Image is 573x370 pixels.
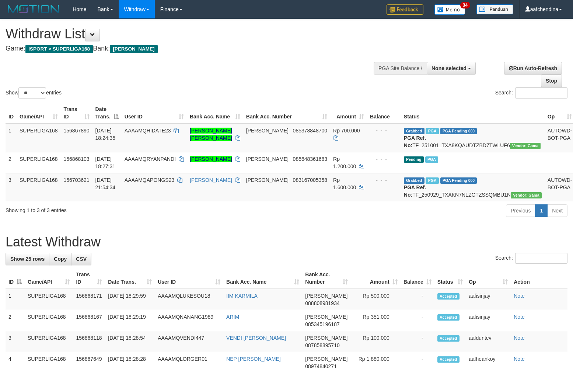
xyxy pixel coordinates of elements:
[374,62,427,75] div: PGA Site Balance /
[61,103,92,124] th: Trans ID: activate to sort column ascending
[404,135,426,148] b: PGA Ref. No:
[426,128,439,134] span: Marked by aafheankoy
[547,204,567,217] a: Next
[6,235,567,249] h1: Latest Withdraw
[437,314,460,321] span: Accepted
[17,173,61,201] td: SUPERLIGA168
[25,45,93,53] span: ISPORT > SUPERLIGA168
[246,128,289,134] span: [PERSON_NAME]
[187,103,243,124] th: Bank Acc. Name: activate to sort column ascending
[305,356,347,362] span: [PERSON_NAME]
[387,4,423,15] img: Feedback.jpg
[49,253,71,265] a: Copy
[466,310,511,331] td: aafisinjay
[17,152,61,173] td: SUPERLIGA168
[17,124,61,152] td: SUPERLIGA168
[190,128,232,141] a: [PERSON_NAME] [PERSON_NAME]
[367,103,401,124] th: Balance
[6,152,17,173] td: 2
[305,335,347,341] span: [PERSON_NAME]
[305,321,339,327] span: Copy 085345196187 to clipboard
[226,356,281,362] a: NEP [PERSON_NAME]
[223,268,302,289] th: Bank Acc. Name: activate to sort column ascending
[514,293,525,299] a: Note
[6,4,62,15] img: MOTION_logo.png
[440,177,477,184] span: PGA Pending
[460,2,470,8] span: 34
[351,331,401,352] td: Rp 100,000
[246,156,289,162] span: [PERSON_NAME]
[495,253,567,264] label: Search:
[351,310,401,331] td: Rp 351,000
[330,103,367,124] th: Amount: activate to sort column ascending
[466,268,511,289] th: Op: activate to sort column ascending
[514,314,525,320] a: Note
[125,128,171,134] span: AAAAMQHIDATE23
[6,27,375,41] h1: Withdraw List
[401,173,545,201] td: TF_250929_TXAKN7NLZGTZSSQMBU1N
[105,268,155,289] th: Date Trans.: activate to sort column ascending
[510,143,541,149] span: Vendor URL: https://trx31.1velocity.biz
[370,176,398,184] div: - - -
[404,177,424,184] span: Grabbed
[401,268,434,289] th: Balance: activate to sort column ascending
[64,177,90,183] span: 156703621
[495,87,567,98] label: Search:
[18,87,46,98] select: Showentries
[466,331,511,352] td: aafduntev
[302,268,351,289] th: Bank Acc. Number: activate to sort column ascending
[246,177,289,183] span: [PERSON_NAME]
[305,300,339,306] span: Copy 088808981934 to clipboard
[333,156,356,169] span: Rp 1.200.000
[6,310,25,331] td: 2
[155,268,223,289] th: User ID: activate to sort column ascending
[370,127,398,134] div: - - -
[437,356,460,363] span: Accepted
[6,289,25,310] td: 1
[293,156,327,162] span: Copy 085648361683 to clipboard
[305,293,347,299] span: [PERSON_NAME]
[73,268,105,289] th: Trans ID: activate to sort column ascending
[425,156,438,163] span: Marked by aafheankoy
[25,331,73,352] td: SUPERLIGA168
[305,314,347,320] span: [PERSON_NAME]
[190,156,232,162] a: [PERSON_NAME]
[476,4,513,14] img: panduan.png
[437,293,460,300] span: Accepted
[155,331,223,352] td: AAAAMQVENDI447
[17,103,61,124] th: Game/API: activate to sort column ascending
[6,124,17,152] td: 1
[105,289,155,310] td: [DATE] 18:29:59
[110,45,157,53] span: [PERSON_NAME]
[293,177,327,183] span: Copy 083167005358 to clipboard
[401,289,434,310] td: -
[105,310,155,331] td: [DATE] 18:29:19
[401,331,434,352] td: -
[426,177,439,184] span: Marked by aafchhiseyha
[226,335,286,341] a: VENDI [PERSON_NAME]
[190,177,232,183] a: [PERSON_NAME]
[64,156,90,162] span: 156868103
[440,128,477,134] span: PGA Pending
[6,204,233,214] div: Showing 1 to 3 of 3 entries
[466,289,511,310] td: aafisinjay
[434,268,466,289] th: Status: activate to sort column ascending
[401,124,545,152] td: TF_251001_TXA8KQAUDTZBD7TWLUF6
[155,289,223,310] td: AAAAMQLUKESOU18
[226,293,258,299] a: IIM KARMILA
[95,177,116,190] span: [DATE] 21:54:34
[401,310,434,331] td: -
[6,45,375,52] h4: Game: Bank:
[6,103,17,124] th: ID
[243,103,330,124] th: Bank Acc. Number: activate to sort column ascending
[293,128,327,134] span: Copy 085378848700 to clipboard
[64,128,90,134] span: 156867890
[122,103,187,124] th: User ID: activate to sort column ascending
[54,256,67,262] span: Copy
[437,335,460,342] span: Accepted
[305,342,339,348] span: Copy 087858895710 to clipboard
[541,75,562,87] a: Stop
[511,192,542,198] span: Vendor URL: https://trx31.1velocity.biz
[515,87,567,98] input: Search:
[506,204,535,217] a: Previous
